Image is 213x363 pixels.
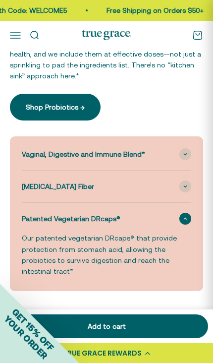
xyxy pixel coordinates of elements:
div: TRUE GRACE REWARDS [63,348,142,359]
p: Our patented vegetarian DRcaps® that provide protection from stomach acid, allowing the probiotic... [22,233,179,277]
a: Free Shipping on Orders $50+ [106,6,203,14]
summary: Patented Vegetarian DRcaps® [22,203,191,235]
span: Patented Vegetarian DRcaps® [22,213,120,224]
summary: [MEDICAL_DATA] Fiber [22,171,191,202]
span: YOUR ORDER [2,313,50,361]
button: Add to cart [5,314,208,338]
div: Add to cart [17,321,196,332]
span: GET 15% OFF [10,306,56,353]
summary: Vaginal, Digestive and Immune Blend* [22,138,191,170]
a: Shop Probiotics → [10,94,101,121]
span: Vaginal, Digestive and Immune Blend* [22,149,145,160]
p: We select ingredients that play a concrete role in true health, and we include them at effective ... [10,37,203,82]
span: [MEDICAL_DATA] Fiber [22,181,94,192]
